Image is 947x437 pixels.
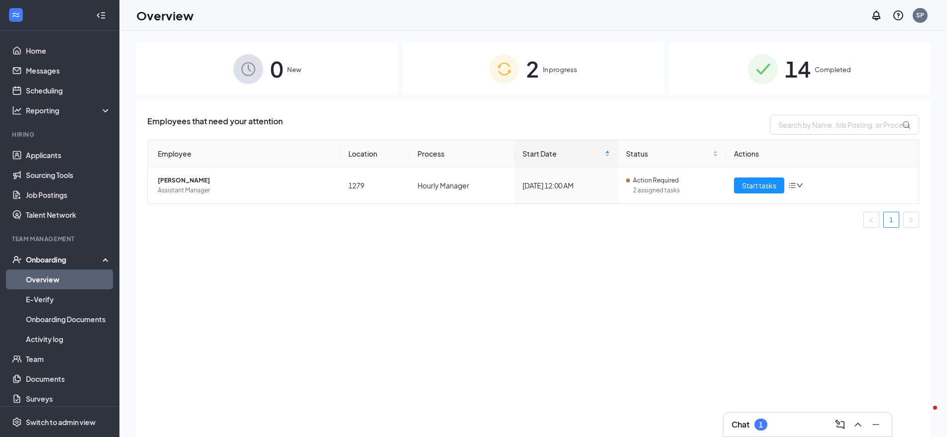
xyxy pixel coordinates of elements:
[883,212,899,228] li: 1
[26,41,111,61] a: Home
[633,185,718,195] span: 2 assigned tasks
[892,9,904,21] svg: QuestionInfo
[742,180,776,191] span: Start tasks
[903,212,919,228] li: Next Page
[26,269,111,289] a: Overview
[148,140,340,168] th: Employee
[908,217,914,223] span: right
[26,61,111,81] a: Messages
[732,419,749,430] h3: Chat
[870,9,882,21] svg: Notifications
[785,52,811,86] span: 14
[12,417,22,427] svg: Settings
[12,130,109,139] div: Hiring
[136,7,194,24] h1: Overview
[523,148,603,159] span: Start Date
[410,168,514,203] td: Hourly Manager
[26,349,111,369] a: Team
[26,309,111,329] a: Onboarding Documents
[913,403,937,427] iframe: Intercom live chat
[850,417,866,433] button: ChevronUp
[12,255,22,264] svg: UserCheck
[868,417,884,433] button: Minimize
[863,212,879,228] li: Previous Page
[410,140,514,168] th: Process
[852,419,864,431] svg: ChevronUp
[26,185,111,205] a: Job Postings
[759,421,763,429] div: 1
[863,212,879,228] button: left
[626,148,710,159] span: Status
[815,65,851,75] span: Completed
[12,235,109,243] div: Team Management
[11,10,21,20] svg: WorkstreamLogo
[26,165,111,185] a: Sourcing Tools
[12,105,22,115] svg: Analysis
[158,175,332,185] span: [PERSON_NAME]
[96,10,106,20] svg: Collapse
[340,168,410,203] td: 1279
[26,81,111,100] a: Scheduling
[26,389,111,409] a: Surveys
[726,140,919,168] th: Actions
[158,185,332,195] span: Assistant Manager
[734,177,784,193] button: Start tasks
[543,65,577,75] span: In progress
[26,255,103,264] div: Onboarding
[618,140,726,168] th: Status
[147,115,283,135] span: Employees that need your attention
[834,419,846,431] svg: ComposeMessage
[770,115,919,135] input: Search by Name, Job Posting, or Process
[26,145,111,165] a: Applicants
[523,180,611,191] div: [DATE] 12:00 AM
[916,11,924,19] div: SP
[26,205,111,225] a: Talent Network
[868,217,874,223] span: left
[526,52,539,86] span: 2
[884,212,899,227] a: 1
[870,419,882,431] svg: Minimize
[26,289,111,309] a: E-Verify
[26,369,111,389] a: Documents
[26,105,111,115] div: Reporting
[340,140,410,168] th: Location
[287,65,301,75] span: New
[788,181,796,189] span: bars
[903,212,919,228] button: right
[26,329,111,349] a: Activity log
[796,182,803,189] span: down
[270,52,283,86] span: 0
[26,417,96,427] div: Switch to admin view
[633,175,679,185] span: Action Required
[832,417,848,433] button: ComposeMessage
